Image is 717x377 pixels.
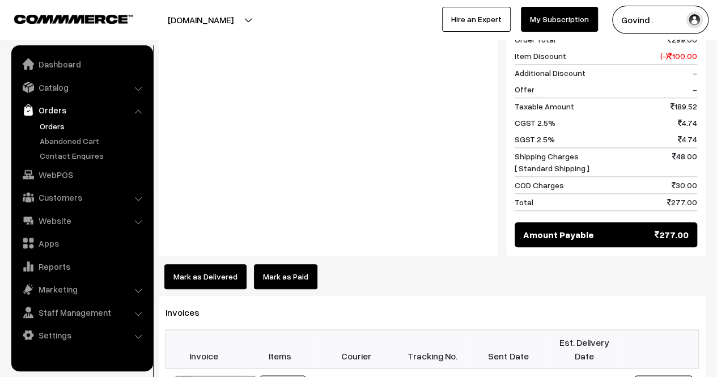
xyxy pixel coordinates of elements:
[515,67,586,79] span: Additional Discount
[14,164,149,185] a: WebPOS
[521,7,598,32] a: My Subscription
[14,256,149,277] a: Reports
[318,329,394,368] th: Courier
[166,329,242,368] th: Invoice
[671,100,697,112] span: 189.52
[693,67,697,79] span: -
[14,15,133,23] img: COMMMERCE
[693,83,697,95] span: -
[678,133,697,145] span: 4.74
[166,307,213,318] span: Invoices
[667,196,697,208] span: 277.00
[14,77,149,98] a: Catalog
[612,6,708,34] button: Govind .
[672,150,697,174] span: 48.00
[14,210,149,231] a: Website
[14,233,149,253] a: Apps
[37,135,149,147] a: Abandoned Cart
[660,50,697,62] span: (-) 100.00
[523,228,594,242] span: Amount Payable
[37,150,149,162] a: Contact Enquires
[14,279,149,299] a: Marketing
[394,329,470,368] th: Tracking No.
[14,11,113,25] a: COMMMERCE
[470,329,546,368] th: Sent Date
[515,50,566,62] span: Item Discount
[655,228,689,242] span: 277.00
[672,179,697,191] span: 30.00
[254,264,317,289] a: Mark as Paid
[515,133,555,145] span: SGST 2.5%
[546,329,622,368] th: Est. Delivery Date
[515,117,555,129] span: CGST 2.5%
[164,264,247,289] button: Mark as Delivered
[442,7,511,32] a: Hire an Expert
[515,150,589,174] span: Shipping Charges [ Standard Shipping ]
[515,83,534,95] span: Offer
[37,120,149,132] a: Orders
[242,329,318,368] th: Items
[686,11,703,28] img: user
[14,325,149,345] a: Settings
[515,196,533,208] span: Total
[515,179,564,191] span: COD Charges
[515,100,574,112] span: Taxable Amount
[14,54,149,74] a: Dashboard
[128,6,273,34] button: [DOMAIN_NAME]
[14,187,149,207] a: Customers
[14,302,149,323] a: Staff Management
[14,100,149,120] a: Orders
[678,117,697,129] span: 4.74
